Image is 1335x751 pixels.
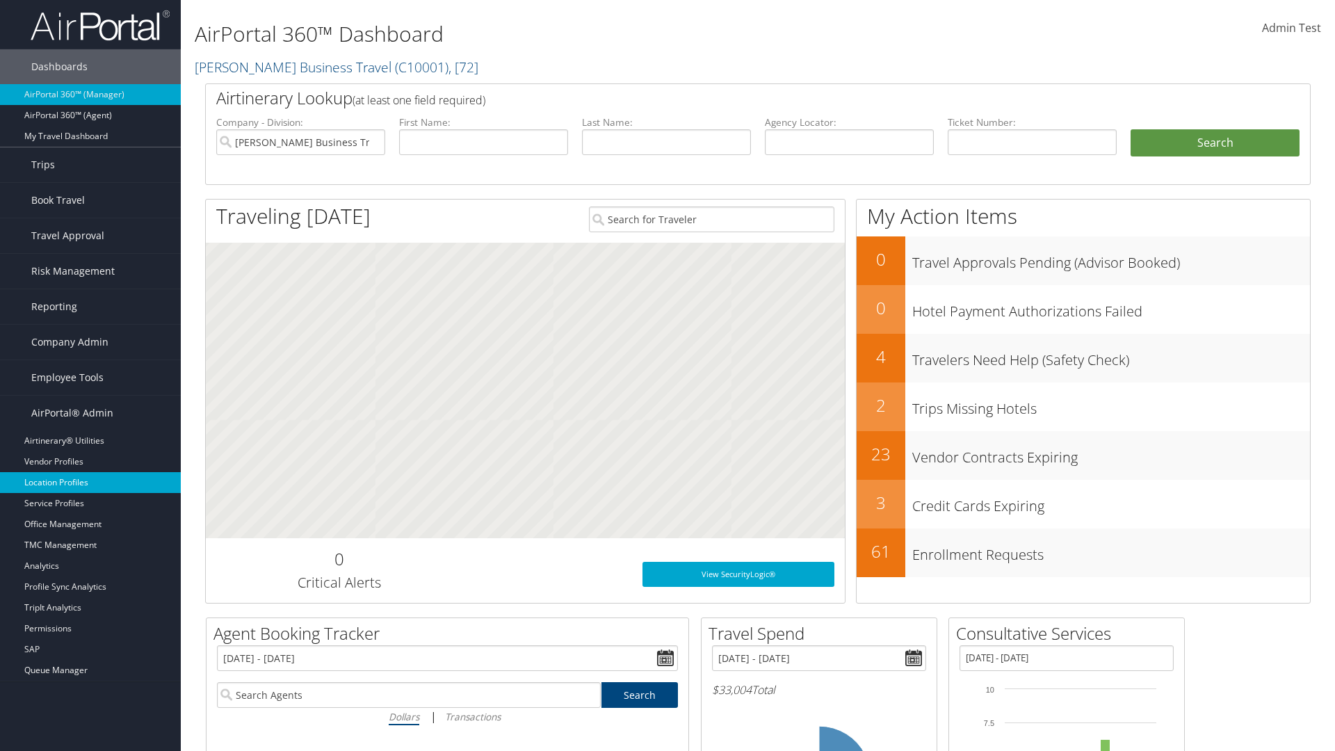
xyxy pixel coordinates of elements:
[399,115,568,129] label: First Name:
[1262,7,1321,50] a: Admin Test
[389,710,419,723] i: Dollars
[195,58,478,76] a: [PERSON_NAME] Business Travel
[912,295,1310,321] h3: Hotel Payment Authorizations Failed
[857,248,905,271] h2: 0
[712,682,752,697] span: $33,004
[216,115,385,129] label: Company - Division:
[445,710,501,723] i: Transactions
[216,573,462,592] h3: Critical Alerts
[857,236,1310,285] a: 0Travel Approvals Pending (Advisor Booked)
[31,183,85,218] span: Book Travel
[857,334,1310,382] a: 4Travelers Need Help (Safety Check)
[912,490,1310,516] h3: Credit Cards Expiring
[986,686,994,694] tspan: 10
[31,325,108,360] span: Company Admin
[195,19,946,49] h1: AirPortal 360™ Dashboard
[956,622,1184,645] h2: Consultative Services
[31,49,88,84] span: Dashboards
[912,441,1310,467] h3: Vendor Contracts Expiring
[216,202,371,231] h1: Traveling [DATE]
[31,396,113,430] span: AirPortal® Admin
[712,682,926,697] h6: Total
[353,92,485,108] span: (at least one field required)
[31,289,77,324] span: Reporting
[912,392,1310,419] h3: Trips Missing Hotels
[217,682,601,708] input: Search Agents
[912,344,1310,370] h3: Travelers Need Help (Safety Check)
[448,58,478,76] span: , [ 72 ]
[395,58,448,76] span: ( C10001 )
[857,382,1310,431] a: 2Trips Missing Hotels
[601,682,679,708] a: Search
[857,394,905,417] h2: 2
[31,254,115,289] span: Risk Management
[213,622,688,645] h2: Agent Booking Tracker
[1262,20,1321,35] span: Admin Test
[984,719,994,727] tspan: 7.5
[31,218,104,253] span: Travel Approval
[948,115,1117,129] label: Ticket Number:
[857,285,1310,334] a: 0Hotel Payment Authorizations Failed
[912,538,1310,565] h3: Enrollment Requests
[857,528,1310,577] a: 61Enrollment Requests
[31,147,55,182] span: Trips
[1131,129,1300,157] button: Search
[857,345,905,369] h2: 4
[642,562,834,587] a: View SecurityLogic®
[857,202,1310,231] h1: My Action Items
[857,480,1310,528] a: 3Credit Cards Expiring
[857,442,905,466] h2: 23
[765,115,934,129] label: Agency Locator:
[857,540,905,563] h2: 61
[216,547,462,571] h2: 0
[857,296,905,320] h2: 0
[912,246,1310,273] h3: Travel Approvals Pending (Advisor Booked)
[589,207,834,232] input: Search for Traveler
[857,431,1310,480] a: 23Vendor Contracts Expiring
[31,9,170,42] img: airportal-logo.png
[857,491,905,515] h2: 3
[31,360,104,395] span: Employee Tools
[216,86,1208,110] h2: Airtinerary Lookup
[217,708,678,725] div: |
[709,622,937,645] h2: Travel Spend
[582,115,751,129] label: Last Name:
